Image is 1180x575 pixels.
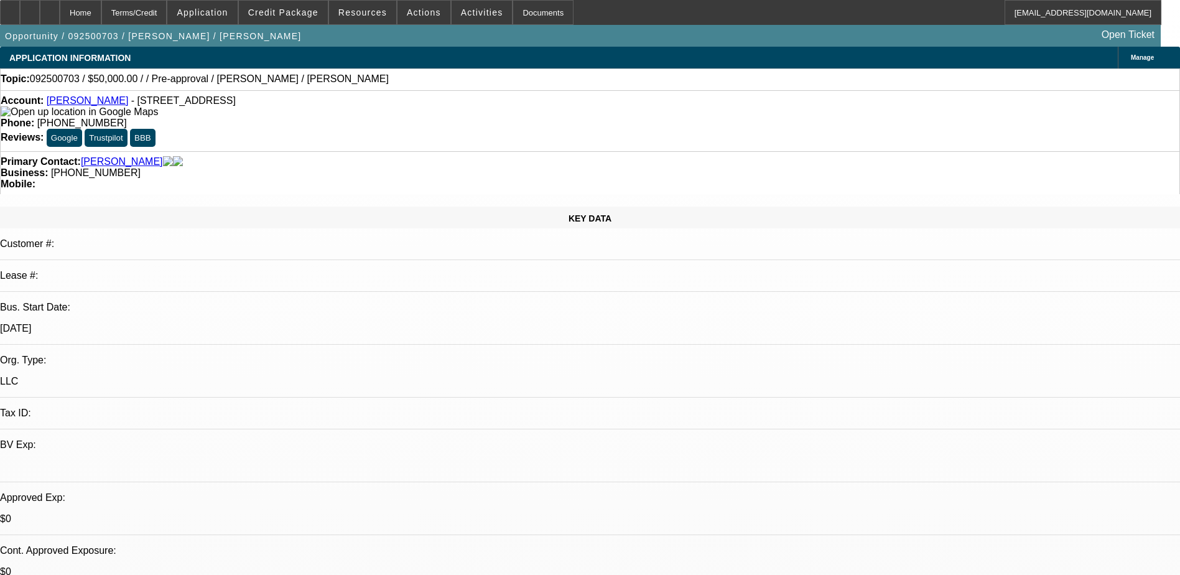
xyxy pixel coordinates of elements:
[47,95,129,106] a: [PERSON_NAME]
[1,156,81,167] strong: Primary Contact:
[1131,54,1154,61] span: Manage
[81,156,163,167] a: [PERSON_NAME]
[461,7,503,17] span: Activities
[1,118,34,128] strong: Phone:
[1,95,44,106] strong: Account:
[1,73,30,85] strong: Topic:
[1097,24,1159,45] a: Open Ticket
[30,73,389,85] span: 092500703 / $50,000.00 / / Pre-approval / [PERSON_NAME] / [PERSON_NAME]
[37,118,127,128] span: [PHONE_NUMBER]
[177,7,228,17] span: Application
[452,1,513,24] button: Activities
[131,95,236,106] span: - [STREET_ADDRESS]
[85,129,127,147] button: Trustpilot
[1,179,35,189] strong: Mobile:
[1,106,158,117] a: View Google Maps
[9,53,131,63] span: APPLICATION INFORMATION
[1,167,48,178] strong: Business:
[1,106,158,118] img: Open up location in Google Maps
[397,1,450,24] button: Actions
[569,213,611,223] span: KEY DATA
[163,156,173,167] img: facebook-icon.png
[329,1,396,24] button: Resources
[407,7,441,17] span: Actions
[167,1,237,24] button: Application
[51,167,141,178] span: [PHONE_NUMBER]
[239,1,328,24] button: Credit Package
[47,129,82,147] button: Google
[1,132,44,143] strong: Reviews:
[338,7,387,17] span: Resources
[5,31,301,41] span: Opportunity / 092500703 / [PERSON_NAME] / [PERSON_NAME]
[173,156,183,167] img: linkedin-icon.png
[248,7,318,17] span: Credit Package
[130,129,156,147] button: BBB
